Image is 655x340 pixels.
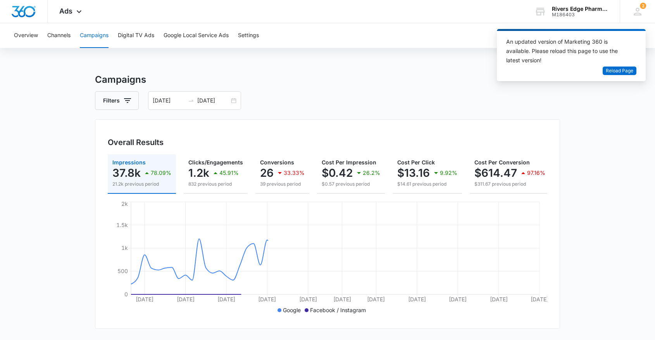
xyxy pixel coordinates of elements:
[95,73,560,87] h3: Campaigns
[188,97,194,104] span: to
[80,23,109,48] button: Campaigns
[640,3,646,9] span: 2
[59,7,72,15] span: Ads
[527,170,545,176] p: 97.16%
[640,3,646,9] div: notifications count
[506,37,627,65] div: An updated version of Marketing 360 is available. Please reload this page to use the latest version!
[449,296,467,302] tspan: [DATE]
[112,167,141,179] p: 37.8k
[258,296,276,302] tspan: [DATE]
[117,268,128,274] tspan: 500
[260,181,305,188] p: 39 previous period
[397,181,457,188] p: $14.61 previous period
[474,181,545,188] p: $311.67 previous period
[116,222,128,228] tspan: 1.5k
[552,12,608,17] div: account id
[164,23,229,48] button: Google Local Service Ads
[322,159,376,166] span: Cost Per Impression
[153,96,185,105] input: Start date
[603,67,636,75] button: Reload Page
[14,23,38,48] button: Overview
[397,159,435,166] span: Cost Per Click
[490,296,508,302] tspan: [DATE]
[322,181,380,188] p: $0.57 previous period
[121,244,128,251] tspan: 1k
[440,170,457,176] p: 9.92%
[408,296,426,302] tspan: [DATE]
[363,170,380,176] p: 26.2%
[606,67,633,75] span: Reload Page
[284,170,305,176] p: 33.33%
[531,296,548,302] tspan: [DATE]
[151,170,171,176] p: 78.09%
[333,296,351,302] tspan: [DATE]
[219,170,239,176] p: 45.91%
[177,296,195,302] tspan: [DATE]
[47,23,71,48] button: Channels
[121,200,128,207] tspan: 2k
[322,167,353,179] p: $0.42
[260,159,294,166] span: Conversions
[474,167,517,179] p: $614.47
[112,159,146,166] span: Impressions
[299,296,317,302] tspan: [DATE]
[188,181,243,188] p: 832 previous period
[108,137,164,148] h3: Overall Results
[283,306,301,314] p: Google
[112,181,171,188] p: 21.2k previous period
[118,23,154,48] button: Digital TV Ads
[367,296,385,302] tspan: [DATE]
[217,296,235,302] tspan: [DATE]
[124,291,128,297] tspan: 0
[188,159,243,166] span: Clicks/Engagements
[310,306,366,314] p: Facebook / Instagram
[188,97,194,104] span: swap-right
[552,6,608,12] div: account name
[136,296,153,302] tspan: [DATE]
[260,167,274,179] p: 26
[474,159,530,166] span: Cost Per Conversion
[95,91,139,110] button: Filters
[197,96,229,105] input: End date
[397,167,430,179] p: $13.16
[238,23,259,48] button: Settings
[188,167,209,179] p: 1.2k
